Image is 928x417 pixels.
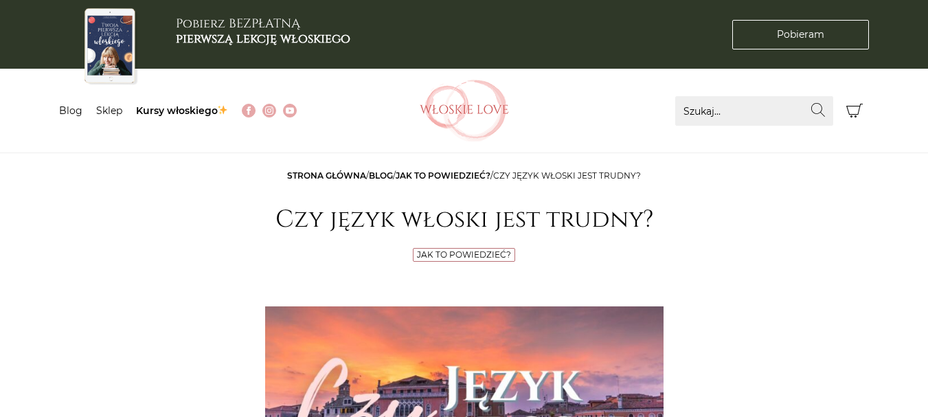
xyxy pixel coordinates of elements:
[176,16,350,46] h3: Pobierz BEZPŁATNĄ
[136,104,229,117] a: Kursy włoskiego
[218,105,227,115] img: ✨
[777,27,824,42] span: Pobieram
[59,104,82,117] a: Blog
[176,30,350,47] b: pierwszą lekcję włoskiego
[493,170,641,181] span: Czy język włoski jest trudny?
[396,170,490,181] a: Jak to powiedzieć?
[265,205,664,234] h1: Czy język włoski jest trudny?
[675,96,833,126] input: Szukaj...
[369,170,393,181] a: Blog
[96,104,122,117] a: Sklep
[840,96,870,126] button: Koszyk
[420,80,509,142] img: Włoskielove
[732,20,869,49] a: Pobieram
[417,249,511,260] a: Jak to powiedzieć?
[287,170,641,181] span: / / /
[287,170,366,181] a: Strona główna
